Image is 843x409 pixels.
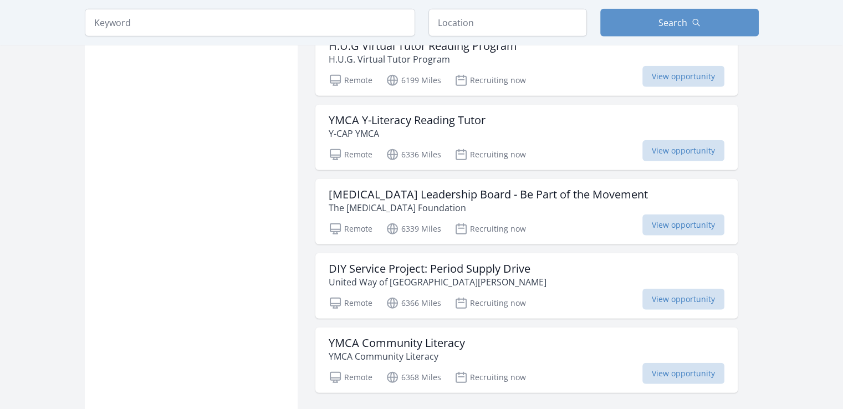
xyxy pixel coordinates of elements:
[329,127,486,140] p: Y-CAP YMCA
[315,105,738,170] a: YMCA Y-Literacy Reading Tutor Y-CAP YMCA Remote 6336 Miles Recruiting now View opportunity
[329,39,517,53] h3: H.U.G Virtual Tutor Reading Program
[329,336,465,350] h3: YMCA Community Literacy
[454,371,526,384] p: Recruiting now
[329,201,648,214] p: The [MEDICAL_DATA] Foundation
[642,140,724,161] span: View opportunity
[454,74,526,87] p: Recruiting now
[386,371,441,384] p: 6368 Miles
[329,148,372,161] p: Remote
[329,53,517,66] p: H.U.G. Virtual Tutor Program
[642,289,724,310] span: View opportunity
[642,214,724,236] span: View opportunity
[454,222,526,236] p: Recruiting now
[329,114,486,127] h3: YMCA Y-Literacy Reading Tutor
[386,74,441,87] p: 6199 Miles
[386,148,441,161] p: 6336 Miles
[329,222,372,236] p: Remote
[329,188,648,201] h3: [MEDICAL_DATA] Leadership Board - Be Part of the Movement
[386,222,441,236] p: 6339 Miles
[329,350,465,363] p: YMCA Community Literacy
[454,296,526,310] p: Recruiting now
[329,262,546,275] h3: DIY Service Project: Period Supply Drive
[642,363,724,384] span: View opportunity
[658,16,687,29] span: Search
[329,371,372,384] p: Remote
[329,296,372,310] p: Remote
[315,253,738,319] a: DIY Service Project: Period Supply Drive United Way of [GEOGRAPHIC_DATA][PERSON_NAME] Remote 6366...
[329,275,546,289] p: United Way of [GEOGRAPHIC_DATA][PERSON_NAME]
[454,148,526,161] p: Recruiting now
[315,179,738,244] a: [MEDICAL_DATA] Leadership Board - Be Part of the Movement The [MEDICAL_DATA] Foundation Remote 63...
[642,66,724,87] span: View opportunity
[329,74,372,87] p: Remote
[85,9,415,37] input: Keyword
[386,296,441,310] p: 6366 Miles
[600,9,759,37] button: Search
[315,30,738,96] a: H.U.G Virtual Tutor Reading Program H.U.G. Virtual Tutor Program Remote 6199 Miles Recruiting now...
[428,9,587,37] input: Location
[315,328,738,393] a: YMCA Community Literacy YMCA Community Literacy Remote 6368 Miles Recruiting now View opportunity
